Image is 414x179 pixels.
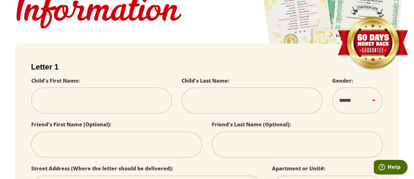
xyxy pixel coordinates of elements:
[31,63,383,71] h2: Letter 1
[31,121,111,128] label: Friend's First Name (Optional):
[212,121,291,128] label: Friend's Last Name (Optional):
[182,77,229,84] label: Child's Last Name:
[31,77,80,84] label: Child's First Name:
[272,165,325,172] label: Apartment or Unit#:
[332,77,353,84] label: Gender:
[337,16,409,71] img: Money Back Guarantee
[31,165,173,172] label: Street Address (Where the letter should be delivered):
[374,160,408,176] iframe: Opens a widget where you can find more information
